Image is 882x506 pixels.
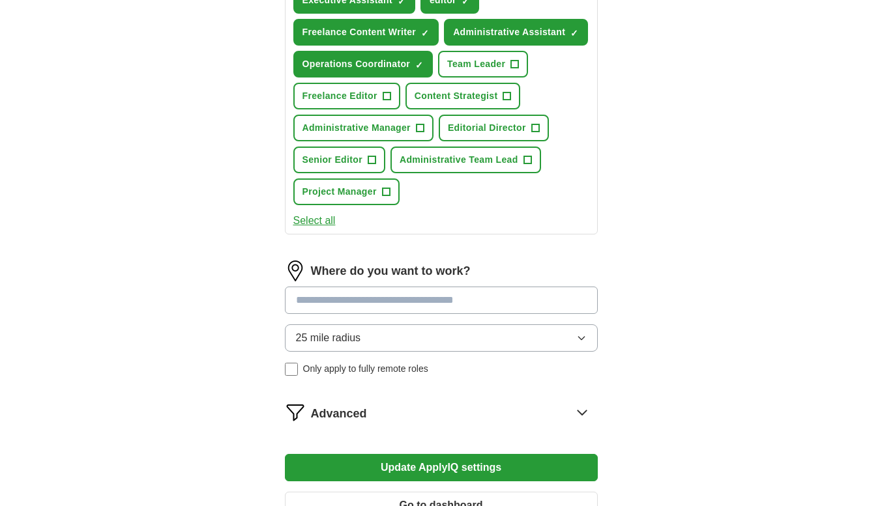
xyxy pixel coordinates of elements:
[296,330,361,346] span: 25 mile radius
[293,178,400,205] button: Project Manager
[285,402,306,423] img: filter
[285,324,598,352] button: 25 mile radius
[285,363,298,376] input: Only apply to fully remote roles
[285,454,598,481] button: Update ApplyIQ settings
[302,57,411,71] span: Operations Coordinator
[415,89,498,103] span: Content Strategist
[421,28,429,38] span: ✓
[302,153,362,167] span: Senior Editor
[293,83,400,109] button: Freelance Editor
[438,51,528,77] button: Team Leader
[444,19,588,46] button: Administrative Assistant✓
[447,57,505,71] span: Team Leader
[303,362,428,376] span: Only apply to fully remote roles
[439,115,549,141] button: Editorial Director
[311,405,367,423] span: Advanced
[293,51,434,77] button: Operations Coordinator✓
[400,153,518,167] span: Administrative Team Lead
[285,260,306,281] img: location.png
[302,25,417,39] span: Freelance Content Writer
[311,262,471,280] label: Where do you want to work?
[570,28,578,38] span: ✓
[302,185,377,199] span: Project Manager
[293,115,434,141] button: Administrative Manager
[448,121,526,135] span: Editorial Director
[302,121,411,135] span: Administrative Manager
[302,89,377,103] span: Freelance Editor
[405,83,521,109] button: Content Strategist
[390,147,541,173] button: Administrative Team Lead
[415,60,423,70] span: ✓
[293,213,336,229] button: Select all
[453,25,565,39] span: Administrative Assistant
[293,19,439,46] button: Freelance Content Writer✓
[293,147,385,173] button: Senior Editor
